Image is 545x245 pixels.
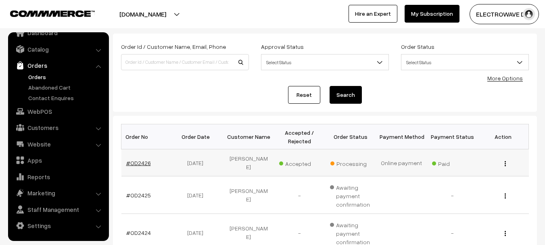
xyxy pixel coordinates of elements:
[223,176,274,214] td: [PERSON_NAME]
[223,149,274,176] td: [PERSON_NAME]
[10,8,81,18] a: COMMMERCE
[401,42,434,51] label: Order Status
[10,104,106,119] a: WebPOS
[121,124,172,149] th: Order No
[10,42,106,57] a: Catalog
[427,176,478,214] td: -
[401,54,529,70] span: Select Status
[487,75,523,82] a: More Options
[274,176,325,214] td: -
[10,170,106,184] a: Reports
[505,231,506,236] img: Menu
[505,193,506,199] img: Menu
[26,73,106,81] a: Orders
[376,149,427,176] td: Online payment
[10,186,106,200] a: Marketing
[427,124,478,149] th: Payment Status
[432,157,472,168] span: Paid
[405,5,459,23] a: My Subscription
[10,202,106,217] a: Staff Management
[10,58,106,73] a: Orders
[10,218,106,233] a: Settings
[288,86,320,104] a: Reset
[10,137,106,151] a: Website
[376,124,427,149] th: Payment Method
[523,8,535,20] img: user
[261,55,388,69] span: Select Status
[330,157,371,168] span: Processing
[470,4,539,24] button: ELECTROWAVE DE…
[261,54,389,70] span: Select Status
[10,120,106,135] a: Customers
[10,10,95,17] img: COMMMERCE
[126,159,151,166] a: #OD2426
[261,42,304,51] label: Approval Status
[478,124,528,149] th: Action
[10,25,106,40] a: Dashboard
[279,157,319,168] span: Accepted
[349,5,397,23] a: Hire an Expert
[172,149,223,176] td: [DATE]
[26,94,106,102] a: Contact Enquires
[121,54,249,70] input: Order Id / Customer Name / Customer Email / Customer Phone
[223,124,274,149] th: Customer Name
[330,181,371,209] span: Awaiting payment confirmation
[330,86,362,104] button: Search
[126,229,151,236] a: #OD2424
[401,55,528,69] span: Select Status
[10,153,106,168] a: Apps
[325,124,376,149] th: Order Status
[505,161,506,166] img: Menu
[91,4,194,24] button: [DOMAIN_NAME]
[121,42,226,51] label: Order Id / Customer Name, Email, Phone
[126,192,151,199] a: #OD2425
[274,124,325,149] th: Accepted / Rejected
[26,83,106,92] a: Abandoned Cart
[172,124,223,149] th: Order Date
[172,176,223,214] td: [DATE]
